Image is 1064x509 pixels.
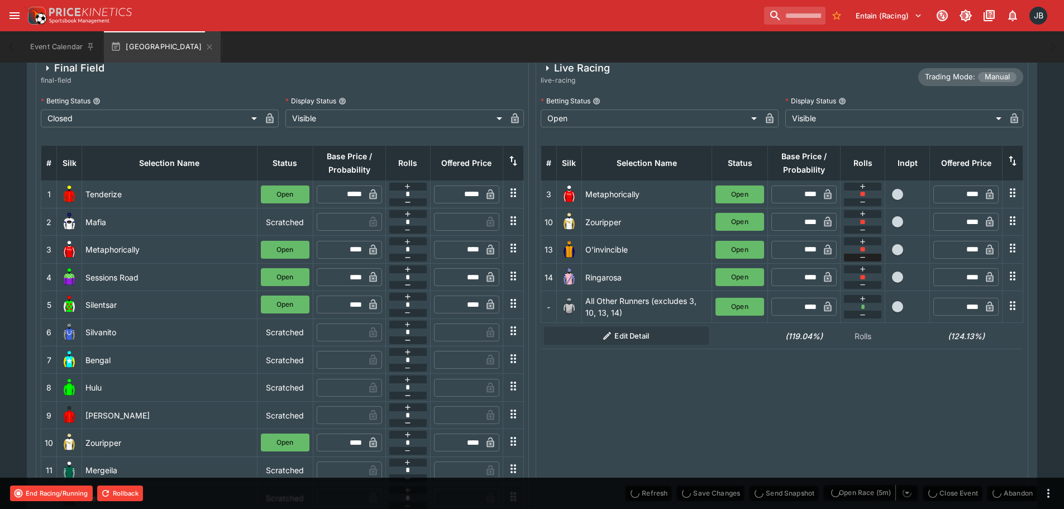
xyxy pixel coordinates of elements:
div: Final Field [41,61,104,75]
th: Status [257,145,313,180]
div: split button [823,485,918,501]
th: Base Price / Probability [313,145,385,180]
th: Rolls [385,145,430,180]
p: Scratched [261,354,309,366]
td: Mergeila [82,456,257,484]
button: Open [715,298,764,316]
img: PriceKinetics Logo [25,4,47,27]
td: 1 [41,180,57,208]
td: Hulu [82,374,257,401]
div: Josh Brown [1029,7,1047,25]
div: Visible [785,110,1005,127]
h6: (124.13%) [933,330,999,342]
input: search [764,7,826,25]
td: 9 [41,401,57,429]
td: 10 [41,429,57,456]
td: 8 [41,374,57,401]
img: PriceKinetics [49,8,132,16]
img: runner 9 [60,406,78,424]
button: Display Status [838,97,846,105]
img: runner 10 [60,434,78,451]
img: runner 11 [60,462,78,479]
button: Open [715,268,764,286]
h6: (119.04%) [771,330,837,342]
td: Metaphorically [82,236,257,263]
th: Base Price / Probability [768,145,841,180]
button: Connected to PK [932,6,952,26]
button: End Racing/Running [10,486,93,501]
p: Scratched [261,216,309,228]
th: Silk [57,145,82,180]
img: runner 14 [560,268,578,286]
p: Betting Status [541,96,590,106]
button: Rollback [97,486,143,501]
button: Notifications [1003,6,1023,26]
span: live-racing [541,75,610,86]
td: 3 [41,236,57,263]
button: open drawer [4,6,25,26]
th: Status [712,145,768,180]
td: All Other Runners (excludes 3, 10, 13, 14) [581,291,712,323]
td: Silentsar [82,291,257,318]
button: Open [261,296,309,313]
img: runner 2 [60,213,78,231]
th: Independent [885,145,930,180]
th: # [541,145,556,180]
th: Silk [556,145,581,180]
div: Live Racing [541,61,610,75]
p: Betting Status [41,96,90,106]
img: runner 6 [60,324,78,341]
img: runner 3 [60,241,78,259]
th: Offered Price [430,145,503,180]
img: runner 13 [560,241,578,259]
button: Open [715,213,764,231]
div: Open [541,110,761,127]
td: Silvanito [82,318,257,346]
td: 11 [41,456,57,484]
td: Sessions Road [82,263,257,291]
button: Edit Detail [544,327,709,345]
td: Zouripper [581,208,712,236]
button: Documentation [979,6,999,26]
td: Mafia [82,208,257,236]
td: Metaphorically [581,180,712,208]
p: Scratched [261,382,309,393]
button: Open [715,185,764,203]
th: Offered Price [930,145,1003,180]
button: Open [261,185,309,203]
th: Selection Name [82,145,257,180]
td: 10 [541,208,556,236]
th: Selection Name [581,145,712,180]
td: Ringarosa [581,263,712,291]
td: Bengal [82,346,257,374]
td: 3 [541,180,556,208]
button: Betting Status [593,97,600,105]
p: Scratched [261,326,309,338]
button: [GEOGRAPHIC_DATA] [104,31,221,63]
img: blank-silk.png [560,298,578,316]
img: runner 10 [560,213,578,231]
p: Trading Mode: [925,72,975,83]
td: O'invincible [581,236,712,263]
img: Sportsbook Management [49,18,109,23]
div: Visible [285,110,505,127]
td: 13 [541,236,556,263]
img: runner 4 [60,268,78,286]
th: Rolls [841,145,885,180]
button: Select Tenant [849,7,929,25]
td: 7 [41,346,57,374]
button: Event Calendar [23,31,102,63]
td: [PERSON_NAME] [82,401,257,429]
td: Tenderize [82,180,257,208]
button: Betting Status [93,97,101,105]
img: runner 1 [60,185,78,203]
div: Closed [41,110,261,127]
td: 14 [541,263,556,291]
td: 6 [41,318,57,346]
p: Scratched [261,410,309,421]
img: runner 5 [60,296,78,313]
button: Open [715,241,764,259]
button: Toggle light/dark mode [956,6,976,26]
span: Manual [978,72,1017,83]
p: Display Status [285,96,336,106]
